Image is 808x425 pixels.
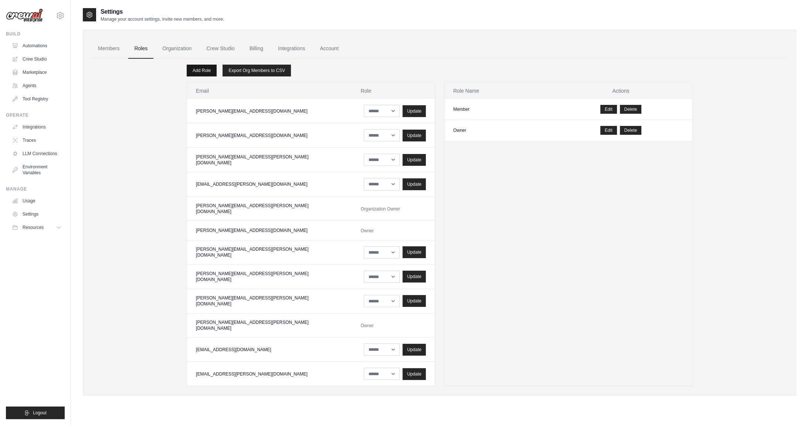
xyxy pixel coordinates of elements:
td: [PERSON_NAME][EMAIL_ADDRESS][PERSON_NAME][DOMAIN_NAME] [187,240,352,264]
a: Account [314,39,344,59]
a: Edit [600,126,617,135]
a: Marketplace [9,66,65,78]
button: Delete [620,126,642,135]
a: Integrations [9,121,65,133]
p: Manage your account settings, invite new members, and more. [101,16,224,22]
a: Tool Registry [9,93,65,105]
a: Automations [9,40,65,52]
button: Update [403,105,426,117]
button: Update [403,295,426,307]
button: Update [403,344,426,356]
span: Owner [361,228,374,233]
a: Usage [9,195,65,207]
td: [PERSON_NAME][EMAIL_ADDRESS][PERSON_NAME][DOMAIN_NAME] [187,289,352,313]
a: Integrations [272,39,311,59]
td: [PERSON_NAME][EMAIL_ADDRESS][DOMAIN_NAME] [187,220,352,240]
span: Resources [23,225,44,230]
a: LLM Connections [9,148,65,160]
td: [PERSON_NAME][EMAIL_ADDRESS][PERSON_NAME][DOMAIN_NAME] [187,313,352,337]
button: Delete [620,105,642,114]
button: Update [403,368,426,380]
a: Add Role [187,65,217,76]
div: Manage [6,186,65,192]
a: Environment Variables [9,161,65,179]
th: Role [352,83,435,99]
td: [PERSON_NAME][EMAIL_ADDRESS][PERSON_NAME][DOMAIN_NAME] [187,196,352,220]
button: Update [403,178,426,190]
a: Crew Studio [9,53,65,65]
span: Organization Owner [361,206,400,212]
button: Update [403,154,426,166]
a: Roles [128,39,153,59]
td: [PERSON_NAME][EMAIL_ADDRESS][DOMAIN_NAME] [187,123,352,148]
a: Edit [600,105,617,114]
span: Logout [33,410,47,416]
a: Traces [9,134,65,146]
td: Member [444,99,550,120]
td: [PERSON_NAME][EMAIL_ADDRESS][PERSON_NAME][DOMAIN_NAME] [187,264,352,289]
button: Update [403,271,426,282]
span: Owner [361,323,374,328]
img: Logo [6,8,43,23]
button: Update [403,246,426,258]
a: Members [92,39,125,59]
h2: Settings [101,7,224,16]
td: [EMAIL_ADDRESS][PERSON_NAME][DOMAIN_NAME] [187,172,352,196]
a: Settings [9,208,65,220]
a: Organization [156,39,197,59]
div: Operate [6,112,65,118]
button: Logout [6,407,65,419]
button: Resources [9,222,65,233]
a: Agents [9,80,65,92]
td: [PERSON_NAME][EMAIL_ADDRESS][PERSON_NAME][DOMAIN_NAME] [187,148,352,172]
button: Update [403,130,426,141]
a: Billing [244,39,269,59]
td: Owner [444,120,550,141]
th: Email [187,83,352,99]
th: Role Name [444,83,550,99]
td: [EMAIL_ADDRESS][PERSON_NAME][DOMAIN_NAME] [187,362,352,386]
a: Export Org Members to CSV [223,65,291,76]
a: Crew Studio [201,39,241,59]
div: Build [6,31,65,37]
th: Actions [550,83,692,99]
td: [EMAIL_ADDRESS][DOMAIN_NAME] [187,337,352,361]
td: [PERSON_NAME][EMAIL_ADDRESS][DOMAIN_NAME] [187,99,352,123]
